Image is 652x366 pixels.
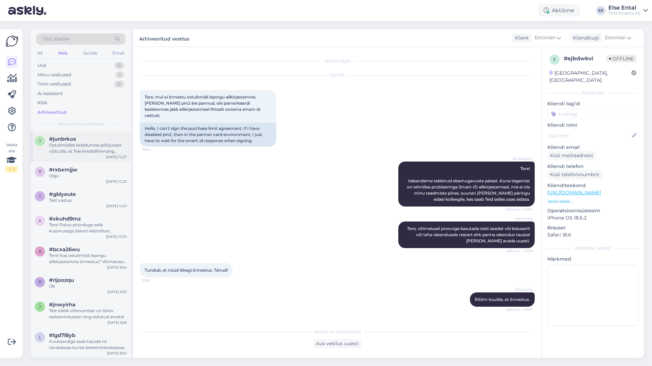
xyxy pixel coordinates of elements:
span: 15:54 [142,147,167,152]
span: #rxbxmjjw [49,167,77,173]
span: l [39,335,41,340]
div: Klient [512,34,529,42]
div: Minu vestlused [38,72,71,78]
div: 0 [114,81,124,88]
div: Web [57,49,69,58]
span: Nähtud ✓ 15:54 [506,207,533,212]
div: [DATE] 11:47 [106,203,127,209]
div: 0 [114,62,124,69]
img: Askly Logo [5,35,18,48]
div: 1 / 3 [5,166,18,172]
div: Email [111,49,125,58]
div: [DATE] 8:54 [107,265,127,270]
span: Estonian [605,34,626,42]
span: e [553,57,556,62]
span: Nähtud ✓ 15:57 [506,307,533,312]
div: [DATE] 9:26 [107,320,127,325]
span: Offline [606,55,636,62]
div: Test vastus. [49,197,127,203]
div: Vestlus algas [140,58,535,64]
span: Else Ental [507,216,533,221]
span: Estonian [535,34,555,42]
div: Vaata siia [5,142,18,172]
span: #jnwyirha [49,302,75,308]
input: Lisa nimi [548,132,631,139]
div: Kõik [38,100,47,106]
p: iPhone OS 18.6.2 [547,214,638,222]
div: All [36,49,44,58]
p: Operatsioonisüsteem [547,207,638,214]
span: Tere, mul ei õnnestu ostulimiidi lepingu allkirjastamine. [PERSON_NAME] pin2 ära pannud, siis par... [145,94,261,118]
p: Kliendi nimi [547,122,638,129]
div: Tere! Palun pöörduge selle küsimusega Selveri klienditoe [PERSON_NAME] telefonil [PHONE_NUMBER] v... [49,222,127,234]
span: Otsi kliente [42,35,70,43]
div: Ok [49,283,127,289]
div: Ava vestlus uuesti [313,339,361,348]
div: Else Ental [608,5,640,11]
p: Märkmed [547,256,638,263]
span: Tere, võimalusel proovige kasutada teist seadet või brauserit või teha rakendusele restart ehk pa... [407,226,531,243]
span: Arhiveeritud vestlused [58,121,104,127]
span: AI Assistent [507,156,533,161]
a: [URL][DOMAIN_NAME] [547,189,601,196]
div: Uus [38,62,46,69]
div: Socials [82,49,99,58]
span: #lgd7l8yb [49,332,75,338]
div: TKM Finants AS [608,11,640,16]
div: Tere! Kas ostulimiidi lepingu allkirjastamine õnnestus? Võimalusel palun proovige kasutada teist ... [49,253,127,265]
div: [DATE] 8:50 [107,351,127,356]
p: Kliendi tag'id [547,100,638,107]
span: 15:56 [142,278,167,283]
div: Hello, I can't sign the purchase limit agreement. If I have disabled pin2, then in the partner ca... [140,123,276,147]
div: 1 [116,72,124,78]
span: #rijoozqu [49,277,74,283]
div: Küsi meiliaadressi [547,151,596,160]
span: Nähtud ✓ 15:56 [506,248,533,254]
div: AI Assistent [38,90,63,97]
div: Teie isiklik viitenumber on leitav iseteenindusest ning esitatud arvetel [49,308,127,320]
div: Kuukaardiga saab tasuda nii tavakassas kui ka iseteeninduskassas. [49,338,127,351]
div: [PERSON_NAME] [547,245,638,251]
div: Aktiivne [538,4,580,17]
div: [DATE] [140,72,535,78]
div: EE [596,6,606,15]
div: Arhiveeritud [38,109,66,116]
span: Tundub, et nüüd ikkagi õnnestus. Tänud! [145,268,228,273]
span: r [39,169,42,174]
span: #gblyeute [49,191,76,197]
p: Kliendi telefon [547,163,638,170]
span: r [39,279,42,285]
div: [DATE] 15:35 [106,234,127,239]
span: Vestlus on arhiveeritud [314,329,361,335]
span: #bcxa26wu [49,246,80,253]
div: Tiimi vestlused [38,81,71,88]
p: Vaata edasi ... [547,198,638,204]
div: Klienditugi [570,34,599,42]
span: j [39,138,41,143]
div: [GEOGRAPHIC_DATA], [GEOGRAPHIC_DATA] [549,70,632,84]
span: b [39,249,42,254]
label: Arhiveeritud vestlus [139,33,189,43]
p: Safari 18.6 [547,231,638,239]
span: g [39,194,42,199]
p: Brauser [547,224,638,231]
p: Kliendi email [547,144,638,151]
p: Klienditeekond [547,182,638,189]
span: x [39,218,41,223]
div: [DATE] 9:35 [107,289,127,294]
span: Rõõm kuulda, et õnnestus. [475,297,530,302]
div: Kliendi info [547,90,638,96]
a: Else EntalTKM Finants AS [608,5,648,16]
div: Küsi telefoninumbrit [547,170,602,179]
span: #junbrkos [49,136,76,142]
div: Ostulimiidist keeldumise põhjuseks võib olla, et Teie krediidihinnang ostulimiidi taotlemisel ei ... [49,142,127,154]
input: Lisa tag [547,109,638,119]
span: j [39,304,41,309]
div: Olgu [49,173,127,179]
div: [DATE] 12:23 [106,179,127,184]
div: # ejbdwkvi [564,55,606,63]
span: Else Ental [507,287,533,292]
div: [DATE] 12:27 [106,154,127,159]
span: #xkuhd9mz [49,216,81,222]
